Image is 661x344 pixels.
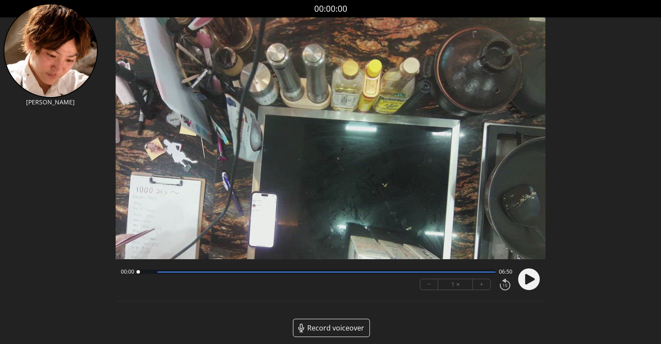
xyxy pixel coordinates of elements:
[3,3,98,98] img: YA
[420,279,438,290] button: −
[293,319,370,337] a: Record voiceover
[473,279,490,290] button: +
[121,268,134,275] span: 00:00
[314,3,347,15] a: 00:00:00
[438,279,473,290] div: 1 ×
[3,98,98,107] p: [PERSON_NAME]
[499,268,512,275] span: 06:50
[307,323,364,333] span: Record voiceover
